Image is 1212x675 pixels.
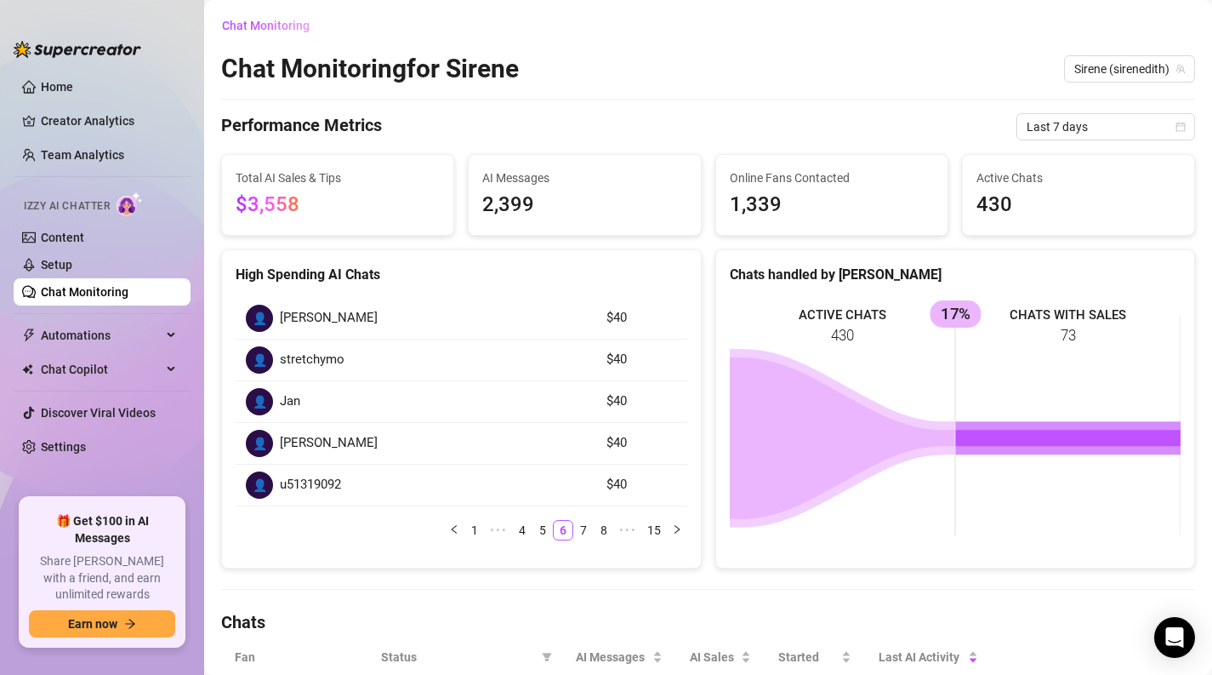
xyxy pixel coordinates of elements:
[730,169,934,187] span: Online Fans Contacted
[513,521,532,540] a: 4
[221,12,323,39] button: Chat Monitoring
[553,520,573,541] li: 6
[482,169,686,187] span: AI Messages
[606,350,676,370] article: $40
[221,53,519,85] h2: Chat Monitoring for Sirene
[730,189,934,221] span: 1,339
[730,264,1181,285] div: Chats handled by [PERSON_NAME]
[221,610,1195,634] h4: Chats
[1027,114,1185,140] span: Last 7 days
[41,148,124,162] a: Team Analytics
[22,329,36,342] span: thunderbolt
[14,41,141,58] img: logo-BBDzfeDw.svg
[485,520,512,541] li: Previous 5 Pages
[29,553,175,603] span: Share [PERSON_NAME] with a friend, and earn unlimited rewards
[641,520,667,541] li: 15
[614,520,641,541] li: Next 5 Pages
[485,520,512,541] span: •••
[41,440,86,454] a: Settings
[280,475,341,495] span: u51319092
[124,618,136,630] span: arrow-right
[246,305,273,332] div: 👤
[1175,64,1186,74] span: team
[381,648,535,666] span: Status
[280,433,378,454] span: [PERSON_NAME]
[512,520,532,541] li: 4
[246,430,273,457] div: 👤
[554,521,572,540] a: 6
[41,285,128,299] a: Chat Monitoring
[533,521,552,540] a: 5
[246,472,273,499] div: 👤
[595,521,613,540] a: 8
[280,392,300,412] span: Jan
[1175,122,1186,132] span: calendar
[444,520,464,541] button: left
[24,198,110,215] span: Izzy AI Chatter
[68,617,117,631] span: Earn now
[280,308,378,329] span: [PERSON_NAME]
[606,392,676,412] article: $40
[606,475,676,495] article: $40
[778,648,838,666] span: Started
[672,524,682,535] span: right
[246,388,273,415] div: 👤
[690,648,737,666] span: AI Sales
[1074,56,1185,82] span: Sirene (sirenedith)
[594,520,614,541] li: 8
[41,80,73,94] a: Home
[976,189,1181,221] span: 430
[444,520,464,541] li: Previous Page
[614,520,641,541] span: •••
[667,520,687,541] button: right
[642,521,666,540] a: 15
[236,169,440,187] span: Total AI Sales & Tips
[606,308,676,329] article: $40
[1154,617,1195,658] div: Open Intercom Messenger
[573,520,594,541] li: 7
[236,192,299,216] span: $3,558
[236,264,687,285] div: High Spending AI Chats
[482,189,686,221] span: 2,399
[606,433,676,454] article: $40
[29,610,175,638] button: Earn nowarrow-right
[532,520,553,541] li: 5
[879,648,964,666] span: Last AI Activity
[667,520,687,541] li: Next Page
[41,406,156,420] a: Discover Viral Videos
[41,107,177,134] a: Creator Analytics
[576,648,649,666] span: AI Messages
[449,524,459,535] span: left
[41,356,162,383] span: Chat Copilot
[465,521,484,540] a: 1
[41,258,72,272] a: Setup
[246,346,273,374] div: 👤
[542,652,552,662] span: filter
[222,19,310,32] span: Chat Monitoring
[41,231,84,244] a: Content
[117,192,143,216] img: AI Chatter
[29,513,175,546] span: 🎁 Get $100 in AI Messages
[41,322,162,349] span: Automations
[22,363,33,375] img: Chat Copilot
[538,644,555,670] span: filter
[574,521,593,540] a: 7
[280,350,344,370] span: stretchymo
[464,520,485,541] li: 1
[221,113,382,140] h4: Performance Metrics
[976,169,1181,187] span: Active Chats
